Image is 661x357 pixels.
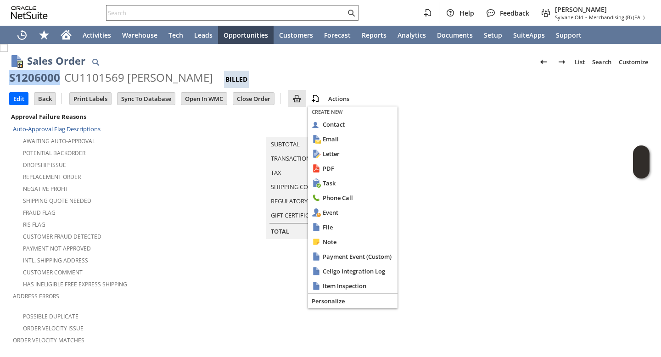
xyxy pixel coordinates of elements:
[64,70,213,85] div: CU1101569 [PERSON_NAME]
[118,93,175,105] input: Sync To Database
[10,93,28,105] input: Edit
[555,14,583,21] span: Sylvane Old
[508,26,550,44] a: SuiteApps
[33,26,55,44] div: Shortcuts
[398,31,426,39] span: Analytics
[556,56,567,67] img: Next
[266,122,376,137] caption: Summary
[194,31,213,39] span: Leads
[271,140,300,148] a: Subtotal
[23,137,95,145] a: Awaiting Auto-Approval
[11,6,48,19] svg: logo
[538,56,549,67] img: Previous
[27,53,85,68] h1: Sales Order
[437,31,473,39] span: Documents
[323,120,394,128] span: Contact
[17,29,28,40] svg: Recent Records
[319,26,356,44] a: Forecast
[23,268,83,276] a: Customer Comment
[325,95,353,103] a: Actions
[224,71,249,88] div: Billed
[323,179,394,187] span: Task
[55,26,77,44] a: Home
[271,227,289,235] a: Total
[39,29,50,40] svg: Shortcuts
[77,26,117,44] a: Activities
[633,162,650,179] span: Oracle Guided Learning Widget. To move around, please hold and drag
[9,70,60,85] div: S1206000
[323,208,394,217] span: Event
[312,297,394,305] span: Personalize
[484,31,502,39] span: Setup
[13,125,101,133] a: Auto-Approval Flag Descriptions
[13,292,59,300] a: Address Errors
[323,252,394,261] span: Payment Event (Custom)
[615,55,652,69] a: Customize
[556,31,582,39] span: Support
[271,197,322,205] a: Regulatory Fees
[308,190,398,205] div: Phone Call
[555,5,644,14] span: [PERSON_NAME]
[308,205,398,220] div: Event
[23,221,45,229] a: RIS flag
[431,26,478,44] a: Documents
[23,280,127,288] a: Has Ineligible Free Express Shipping
[633,145,650,178] iframe: Click here to launch Oracle Guided Learning Help Panel
[23,173,81,181] a: Replacement Order
[23,185,68,193] a: Negative Profit
[168,31,183,39] span: Tech
[23,312,78,320] a: Possible Duplicate
[323,164,394,173] span: PDF
[189,26,218,44] a: Leads
[218,26,274,44] a: Opportunities
[308,279,398,293] div: Item Inspection
[308,161,398,176] div: PDF
[23,161,66,169] a: Dropship Issue
[9,111,220,123] div: Approval Failure Reasons
[308,132,398,146] div: Email
[323,238,394,246] span: Note
[312,108,394,115] label: Create New
[34,93,56,105] input: Back
[308,264,398,279] div: Celigo Integration Log
[106,7,346,18] input: Search
[70,93,111,105] input: Print Labels
[392,26,431,44] a: Analytics
[308,294,398,308] div: Personalize
[23,245,91,252] a: Payment not approved
[23,257,88,264] a: Intl. Shipping Address
[571,55,588,69] a: List
[585,14,587,21] span: -
[11,26,33,44] a: Recent Records
[323,194,394,202] span: Phone Call
[588,55,615,69] a: Search
[271,154,342,162] a: Transaction Discount
[308,117,398,132] div: Contact
[362,31,387,39] span: Reports
[513,31,545,39] span: SuiteApps
[589,14,644,21] span: Merchandising (B) (FAL)
[271,183,314,191] a: Shipping Cost
[346,7,357,18] svg: Search
[323,135,394,143] span: Email
[310,93,321,104] img: add-record.svg
[224,31,268,39] span: Opportunities
[459,9,474,17] span: Help
[23,324,84,332] a: Order Velocity Issue
[308,146,398,161] div: Letter
[271,211,319,219] a: Gift Certificate
[163,26,189,44] a: Tech
[324,31,351,39] span: Forecast
[323,282,394,290] span: Item Inspection
[323,267,394,275] span: Celigo Integration Log
[279,31,313,39] span: Customers
[356,26,392,44] a: Reports
[323,150,394,158] span: Letter
[181,93,227,105] input: Open In WMC
[308,234,398,249] div: Note
[83,31,111,39] span: Activities
[323,223,394,231] span: File
[23,149,85,157] a: Potential Backorder
[23,233,101,240] a: Customer Fraud Detected
[500,9,529,17] span: Feedback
